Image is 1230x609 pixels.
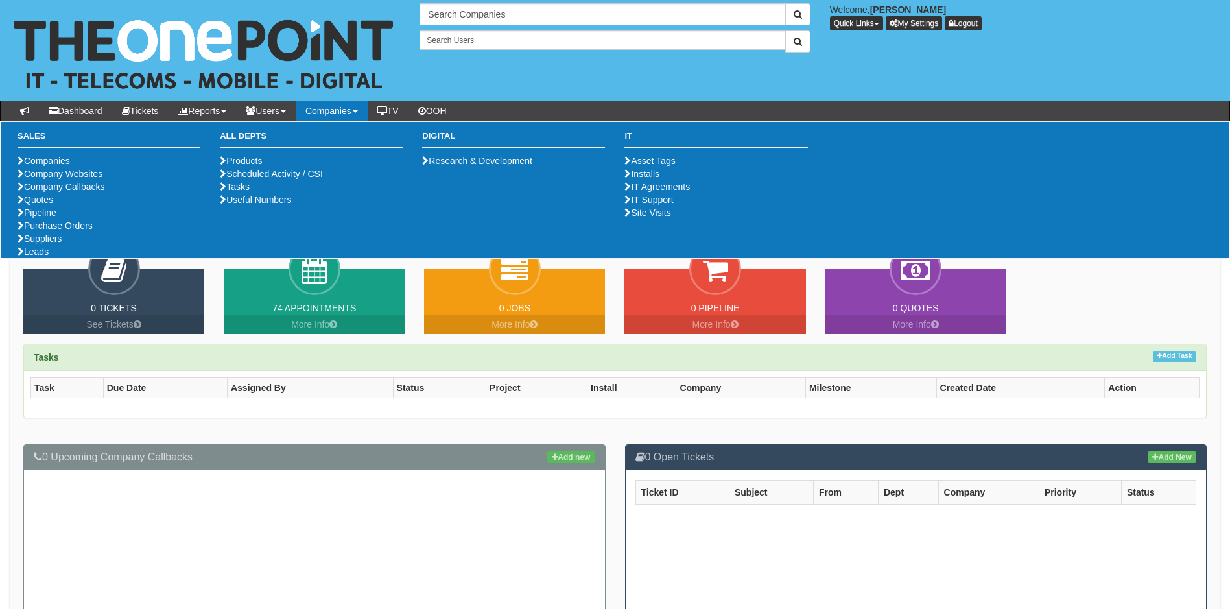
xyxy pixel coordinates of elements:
[34,352,59,363] strong: Tasks
[224,315,405,334] a: More Info
[624,315,805,334] a: More Info
[220,169,323,179] a: Scheduled Activity / CSI
[18,195,53,205] a: Quotes
[587,378,676,398] th: Install
[18,221,93,231] a: Purchase Orders
[18,208,56,218] a: Pipeline
[691,303,740,313] a: 0 Pipeline
[220,132,403,148] h3: All Depts
[1148,451,1196,463] a: Add New
[729,480,813,504] th: Subject
[112,101,169,121] a: Tickets
[1039,480,1121,504] th: Priority
[805,378,936,398] th: Milestone
[825,315,1006,334] a: More Info
[624,195,673,205] a: IT Support
[893,303,939,313] a: 0 Quotes
[422,132,605,148] h3: Digital
[18,156,70,166] a: Companies
[635,451,1197,463] h3: 0 Open Tickets
[499,303,530,313] a: 0 Jobs
[676,378,806,398] th: Company
[486,378,587,398] th: Project
[18,182,105,192] a: Company Callbacks
[1153,351,1196,362] a: Add Task
[23,315,204,334] a: See Tickets
[635,480,729,504] th: Ticket ID
[18,233,62,244] a: Suppliers
[31,378,104,398] th: Task
[91,303,137,313] a: 0 Tickets
[1105,378,1200,398] th: Action
[422,156,532,166] a: Research & Development
[820,3,1230,30] div: Welcome,
[547,451,595,463] a: Add new
[624,156,675,166] a: Asset Tags
[227,378,393,398] th: Assigned By
[878,480,938,504] th: Dept
[420,30,785,50] input: Search Users
[870,5,946,15] b: [PERSON_NAME]
[220,156,262,166] a: Products
[624,182,690,192] a: IT Agreements
[236,101,296,121] a: Users
[272,303,356,313] a: 74 Appointments
[624,208,670,218] a: Site Visits
[938,480,1039,504] th: Company
[886,16,943,30] a: My Settings
[39,101,112,121] a: Dashboard
[936,378,1105,398] th: Created Date
[420,3,785,25] input: Search Companies
[813,480,878,504] th: From
[34,451,595,463] h3: 0 Upcoming Company Callbacks
[624,132,807,148] h3: IT
[424,315,605,334] a: More Info
[220,182,250,192] a: Tasks
[830,16,883,30] button: Quick Links
[168,101,236,121] a: Reports
[624,169,659,179] a: Installs
[18,169,102,179] a: Company Websites
[368,101,408,121] a: TV
[945,16,982,30] a: Logout
[103,378,227,398] th: Due Date
[18,132,200,148] h3: Sales
[18,246,49,257] a: Leads
[393,378,486,398] th: Status
[408,101,456,121] a: OOH
[220,195,291,205] a: Useful Numbers
[1121,480,1196,504] th: Status
[296,101,368,121] a: Companies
